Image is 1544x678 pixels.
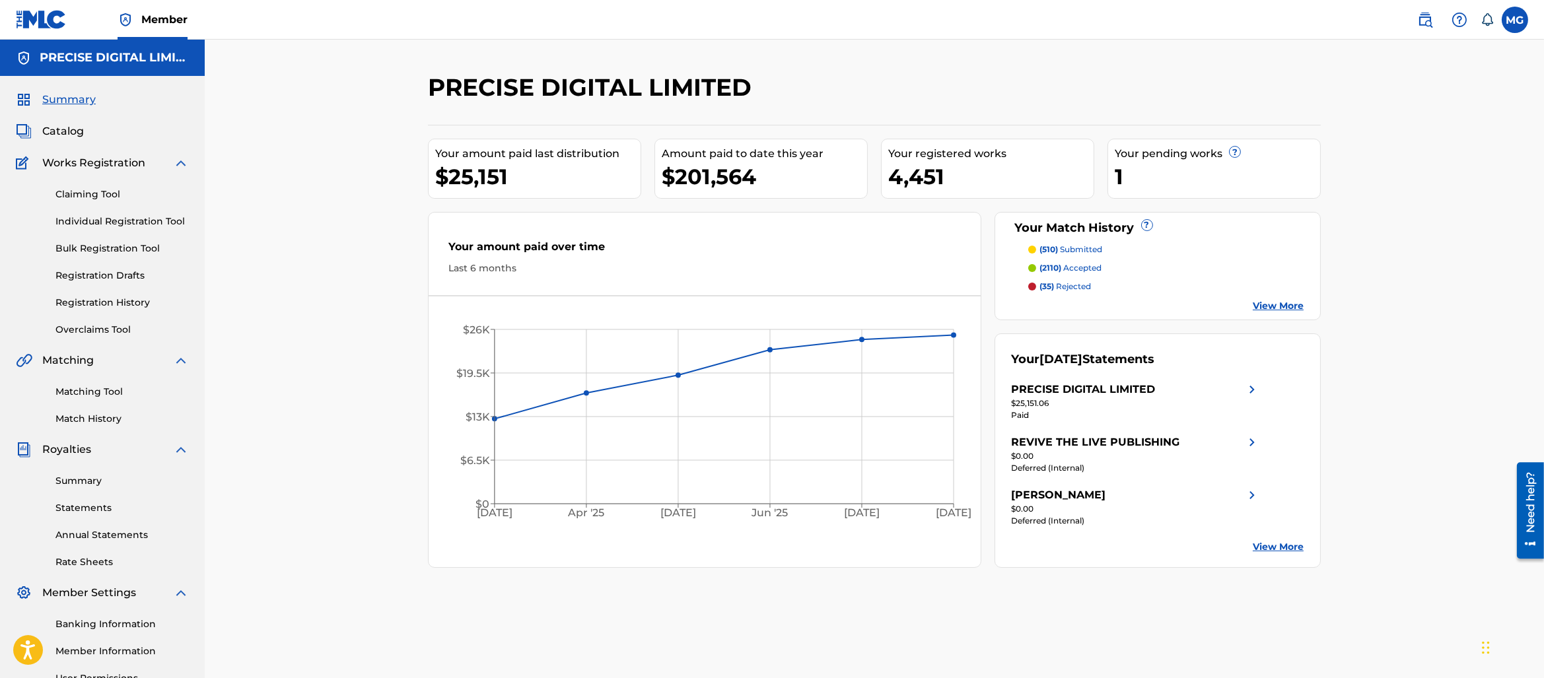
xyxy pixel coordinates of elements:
a: Match History [55,412,189,426]
p: rejected [1040,281,1092,292]
a: Registration History [55,296,189,310]
a: Individual Registration Tool [55,215,189,228]
a: Summary [55,474,189,488]
div: 4,451 [888,162,1094,191]
img: search [1417,12,1433,28]
div: REVIVE THE LIVE PUBLISHING [1012,434,1180,450]
img: help [1452,12,1467,28]
div: PRECISE DIGITAL LIMITED [1012,382,1156,397]
a: REVIVE THE LIVE PUBLISHINGright chevron icon$0.00Deferred (Internal) [1012,434,1260,474]
a: CatalogCatalog [16,123,84,139]
span: Member [141,12,188,27]
a: [PERSON_NAME]right chevron icon$0.00Deferred (Internal) [1012,487,1260,527]
img: expand [173,442,189,458]
img: Matching [16,353,32,368]
h2: PRECISE DIGITAL LIMITED [428,73,758,102]
iframe: Resource Center [1507,457,1544,563]
tspan: [DATE] [660,507,696,520]
h5: PRECISE DIGITAL LIMITED [40,50,189,65]
img: MLC Logo [16,10,67,29]
a: Rate Sheets [55,555,189,569]
a: Statements [55,501,189,515]
span: (2110) [1040,263,1062,273]
tspan: [DATE] [477,507,512,520]
span: [DATE] [1040,352,1083,366]
span: Summary [42,92,96,108]
a: PRECISE DIGITAL LIMITEDright chevron icon$25,151.06Paid [1012,382,1260,421]
span: ? [1230,147,1240,157]
div: $25,151 [435,162,641,191]
img: Catalog [16,123,32,139]
tspan: $13K [466,411,490,423]
tspan: Jun '25 [752,507,789,520]
div: [PERSON_NAME] [1012,487,1106,503]
a: Public Search [1412,7,1438,33]
img: right chevron icon [1244,382,1260,397]
tspan: $26K [463,323,490,336]
span: (510) [1040,244,1059,254]
div: Your amount paid last distribution [435,146,641,162]
img: expand [173,353,189,368]
a: (2110) accepted [1028,262,1304,274]
a: Banking Information [55,617,189,631]
iframe: Chat Widget [1478,615,1544,678]
div: Paid [1012,409,1260,421]
a: SummarySummary [16,92,96,108]
a: Claiming Tool [55,187,189,201]
div: Last 6 months [448,261,961,275]
img: expand [173,585,189,601]
tspan: [DATE] [936,507,972,520]
p: accepted [1040,262,1102,274]
img: Top Rightsholder [118,12,133,28]
a: Annual Statements [55,528,189,542]
span: (35) [1040,281,1055,291]
div: $0.00 [1012,450,1260,462]
tspan: [DATE] [844,507,880,520]
img: Summary [16,92,32,108]
span: Member Settings [42,585,136,601]
img: right chevron icon [1244,434,1260,450]
tspan: $19.5K [456,367,490,380]
img: Royalties [16,442,32,458]
tspan: $0 [475,498,489,510]
div: $201,564 [662,162,867,191]
a: View More [1253,540,1304,554]
div: Your registered works [888,146,1094,162]
a: Matching Tool [55,385,189,399]
a: View More [1253,299,1304,313]
div: Deferred (Internal) [1012,515,1260,527]
div: Your Statements [1012,351,1155,368]
p: submitted [1040,244,1103,255]
a: (35) rejected [1028,281,1304,292]
img: Member Settings [16,585,32,601]
div: Your pending works [1115,146,1320,162]
span: Catalog [42,123,84,139]
a: Overclaims Tool [55,323,189,337]
span: Royalties [42,442,91,458]
a: Member Information [55,644,189,658]
tspan: $6.5K [460,454,490,467]
div: Drag [1482,628,1490,667]
div: Notifications [1481,13,1494,26]
span: Matching [42,353,94,368]
a: Bulk Registration Tool [55,242,189,255]
div: Deferred (Internal) [1012,462,1260,474]
img: Accounts [16,50,32,66]
div: Help [1446,7,1473,33]
a: Registration Drafts [55,269,189,283]
div: User Menu [1502,7,1528,33]
tspan: Apr '25 [568,507,605,520]
span: Works Registration [42,155,145,171]
a: (510) submitted [1028,244,1304,255]
div: 1 [1115,162,1320,191]
div: Your amount paid over time [448,239,961,261]
div: $0.00 [1012,503,1260,515]
img: Works Registration [16,155,33,171]
img: expand [173,155,189,171]
div: Amount paid to date this year [662,146,867,162]
div: Your Match History [1012,219,1304,237]
div: $25,151.06 [1012,397,1260,409]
